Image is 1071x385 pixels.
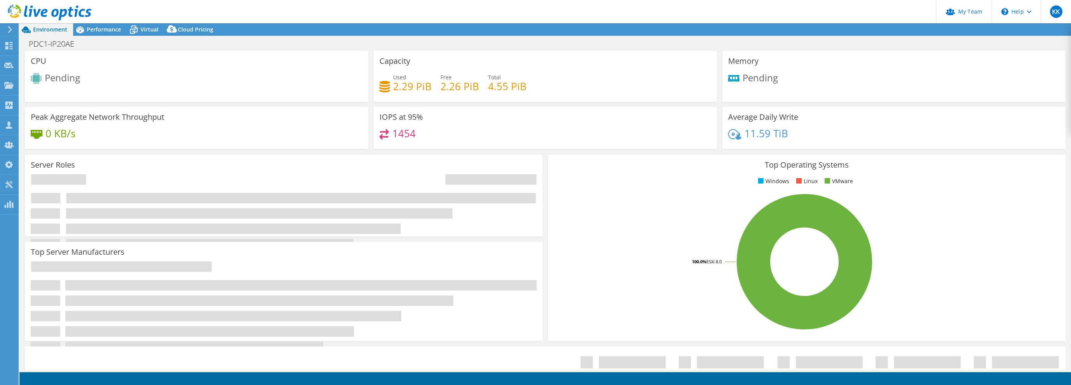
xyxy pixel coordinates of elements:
[33,26,67,33] span: Environment
[756,177,789,185] li: Windows
[728,113,798,121] h3: Average Daily Write
[393,73,406,81] span: Used
[488,82,527,91] h4: 4.55 PiB
[743,71,778,84] span: Pending
[706,259,722,264] tspan: ESXi 8.0
[441,82,479,91] h4: 2.26 PiB
[31,161,75,169] h3: Server Roles
[31,113,164,121] h3: Peak Aggregate Network Throughput
[87,26,121,33] span: Performance
[31,248,125,256] h3: Top Server Manufacturers
[692,259,706,264] tspan: 100.0%
[744,129,788,138] h4: 11.59 TiB
[178,26,213,33] span: Cloud Pricing
[488,73,501,81] span: Total
[379,57,410,65] h3: Capacity
[31,57,46,65] h3: CPU
[140,26,158,33] span: Virtual
[45,71,80,84] span: Pending
[823,177,853,185] li: VMware
[393,82,432,91] h4: 2.29 PiB
[554,161,1060,169] h3: Top Operating Systems
[1001,8,1008,15] svg: \n
[1050,5,1062,18] span: KK
[794,177,818,185] li: Linux
[25,40,86,48] h1: PDC1-IP20AE
[441,73,452,81] span: Free
[392,129,416,138] h4: 1454
[728,57,758,65] h3: Memory
[379,113,423,121] h3: IOPS at 95%
[46,129,75,138] h4: 0 KB/s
